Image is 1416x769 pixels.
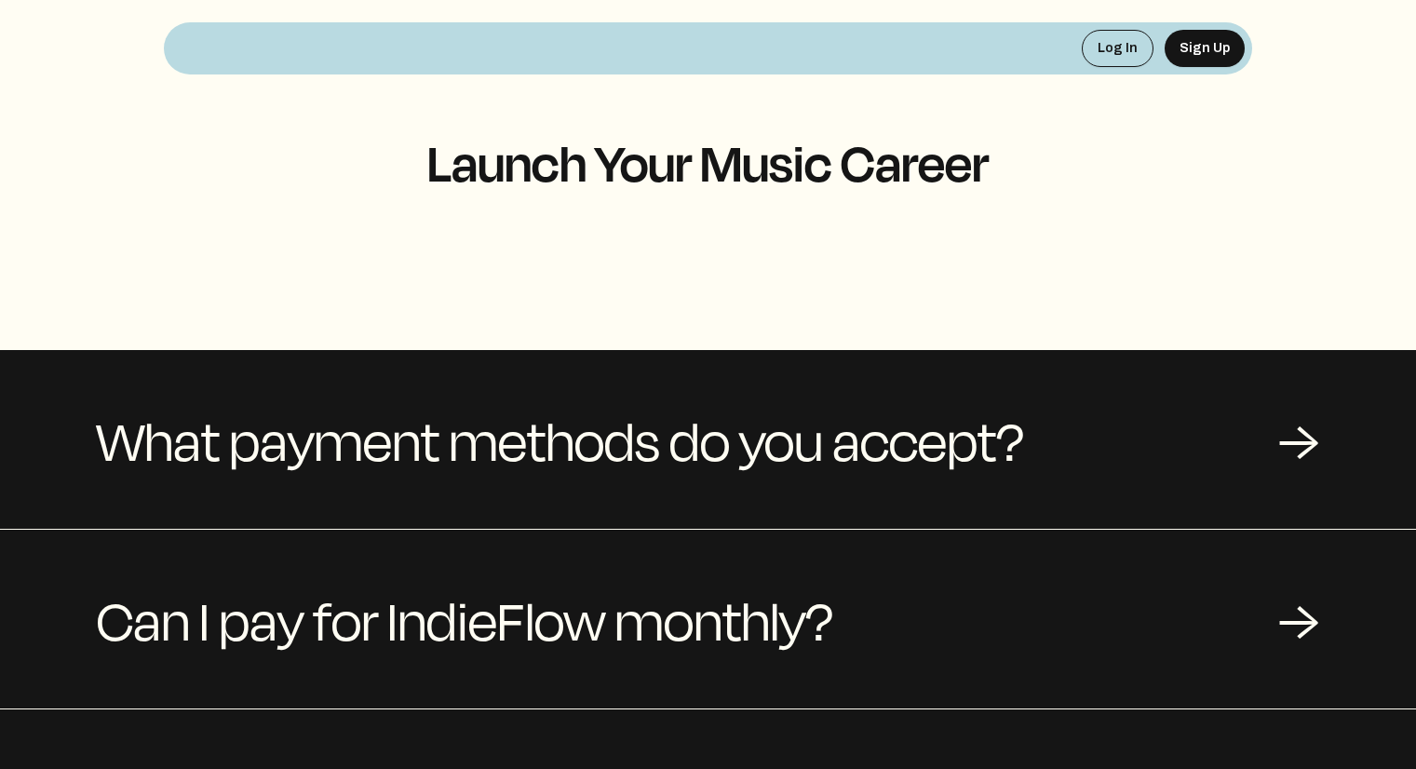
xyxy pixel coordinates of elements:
[97,395,1024,484] span: What payment methods do you accept?
[1278,411,1319,467] div: →
[164,134,1252,190] h1: Launch Your Music Career
[1278,591,1319,647] div: →
[1165,30,1245,67] button: Sign Up
[1082,30,1153,67] button: Log In
[97,574,833,664] span: Can I pay for IndieFlow monthly?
